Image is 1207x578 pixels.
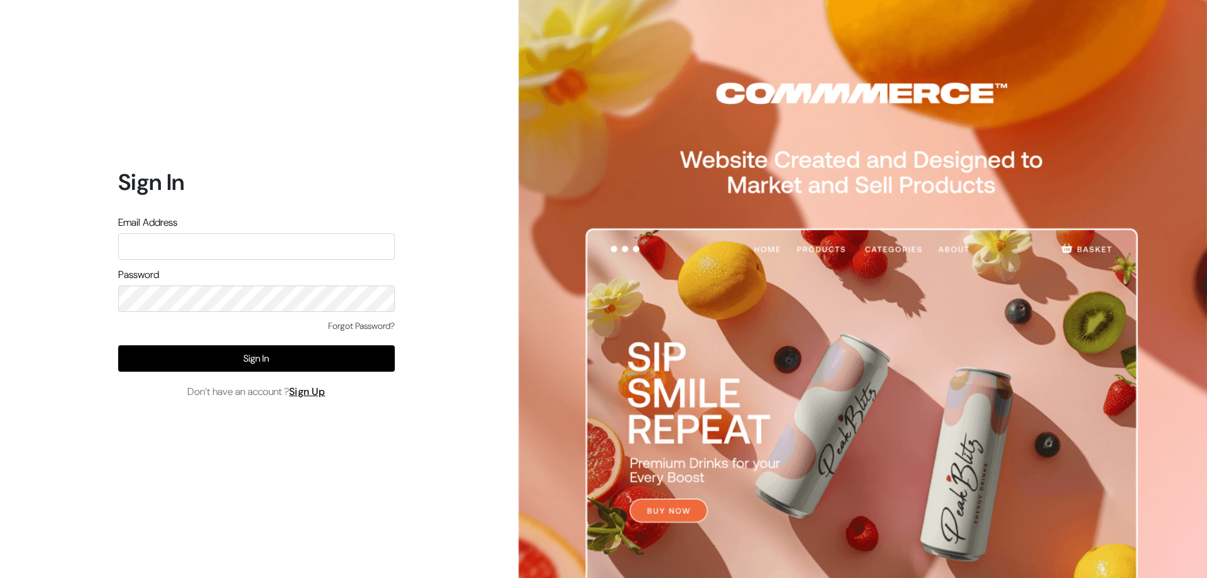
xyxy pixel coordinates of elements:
[118,215,177,230] label: Email Address
[118,169,395,196] h1: Sign In
[289,385,326,398] a: Sign Up
[328,320,395,333] a: Forgot Password?
[187,384,326,399] span: Don’t have an account ?
[118,267,159,282] label: Password
[118,345,395,372] button: Sign In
